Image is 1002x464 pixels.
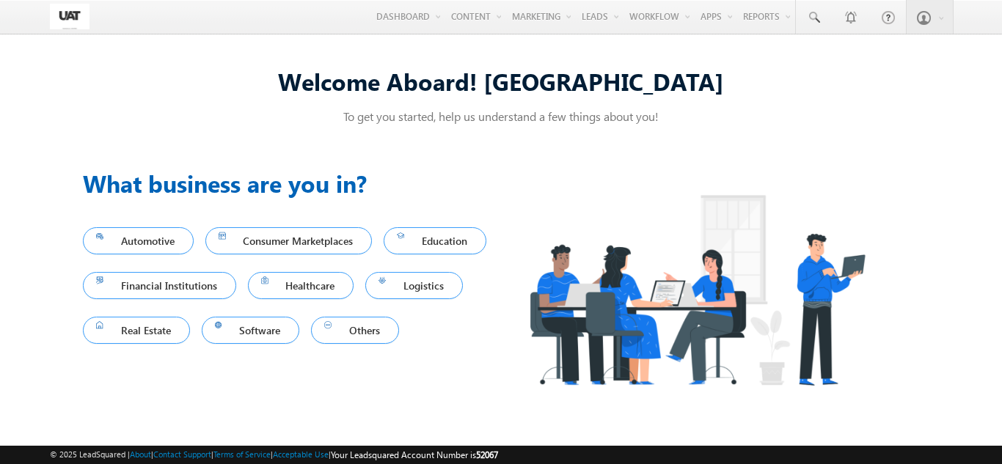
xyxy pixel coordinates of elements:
[273,449,329,459] a: Acceptable Use
[261,276,341,295] span: Healthcare
[96,276,223,295] span: Financial Institutions
[501,166,893,414] img: Industry.png
[476,449,498,460] span: 52067
[213,449,271,459] a: Terms of Service
[83,108,919,124] p: To get you started, help us understand a few things about you!
[96,231,180,251] span: Automotive
[153,449,211,459] a: Contact Support
[397,231,473,251] span: Education
[331,449,498,460] span: Your Leadsquared Account Number is
[379,276,450,295] span: Logistics
[219,231,359,251] span: Consumer Marketplaces
[130,449,151,459] a: About
[83,166,501,201] h3: What business are you in?
[96,320,177,340] span: Real Estate
[83,65,919,97] div: Welcome Aboard! [GEOGRAPHIC_DATA]
[50,448,498,462] span: © 2025 LeadSquared | | | | |
[215,320,287,340] span: Software
[50,4,89,29] img: Custom Logo
[324,320,386,340] span: Others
